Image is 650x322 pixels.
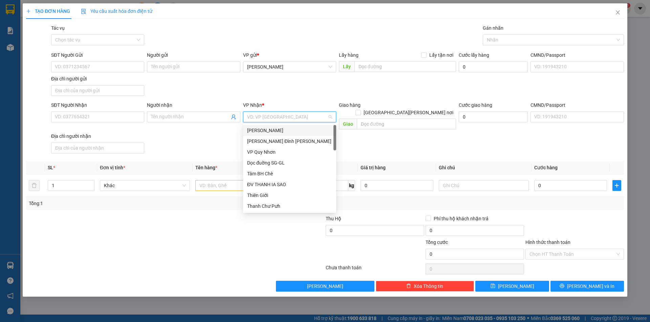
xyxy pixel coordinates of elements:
[326,216,341,221] span: Thu Hộ
[483,25,503,31] label: Gán nhãn
[525,240,570,245] label: Hình thức thanh toán
[247,127,332,134] div: [PERSON_NAME]
[608,3,627,22] button: Close
[147,51,240,59] div: Người gửi
[243,201,336,212] div: Thanh Chư Pưh
[48,165,53,170] span: SL
[51,101,144,109] div: SĐT Người Nhận
[307,282,343,290] span: [PERSON_NAME]
[361,180,433,191] input: 0
[530,101,624,109] div: CMND/Passport
[431,215,491,222] span: Phí thu hộ khách nhận trả
[613,183,621,188] span: plus
[348,180,355,191] span: kg
[100,165,125,170] span: Đơn vị tính
[51,51,144,59] div: SĐT Người Gửi
[427,51,456,59] span: Lấy tận nơi
[376,281,474,292] button: deleteXóa Thông tin
[243,125,336,136] div: Lê Đại Hành
[339,52,359,58] span: Lấy hàng
[567,282,614,290] span: [PERSON_NAME] và In
[491,283,495,289] span: save
[534,165,558,170] span: Cước hàng
[243,136,336,147] div: Phan Đình Phùng
[426,240,448,245] span: Tổng cước
[325,264,425,276] div: Chưa thanh toán
[247,138,332,145] div: [PERSON_NAME] Đình [PERSON_NAME]
[51,132,144,140] div: Địa chỉ người nhận
[459,102,492,108] label: Cước giao hàng
[247,202,332,210] div: Thanh Chư Pưh
[498,282,534,290] span: [PERSON_NAME]
[530,51,624,59] div: CMND/Passport
[247,148,332,156] div: VP Quy Nhơn
[436,161,532,174] th: Ghi chú
[406,283,411,289] span: delete
[475,281,549,292] button: save[PERSON_NAME]
[81,9,86,14] img: icon
[26,8,70,14] span: TẠO ĐƠN HÀNG
[459,112,528,122] input: Cước giao hàng
[615,10,621,15] span: close
[439,180,529,191] input: Ghi Chú
[550,281,624,292] button: printer[PERSON_NAME] và In
[81,8,152,14] span: Yêu cầu xuất hóa đơn điện tử
[247,170,332,177] div: Tâm BH Chè
[243,190,336,201] div: Thiên Giới
[231,114,236,120] span: user-add
[339,102,361,108] span: Giao hàng
[51,75,144,82] div: Địa chỉ người gửi
[357,119,456,129] input: Dọc đường
[354,61,456,72] input: Dọc đường
[459,52,489,58] label: Cước lấy hàng
[414,282,443,290] span: Xóa Thông tin
[29,180,40,191] button: delete
[361,165,386,170] span: Giá trị hàng
[51,25,65,31] label: Tác vụ
[459,61,528,72] input: Cước lấy hàng
[195,165,217,170] span: Tên hàng
[243,157,336,168] div: Dọc đuờng SG-GL
[195,180,285,191] input: VD: Bàn, Ghế
[26,9,31,14] span: plus
[560,283,564,289] span: printer
[104,180,186,191] span: Khác
[247,192,332,199] div: Thiên Giới
[276,281,374,292] button: [PERSON_NAME]
[339,61,354,72] span: Lấy
[147,101,240,109] div: Người nhận
[29,200,251,207] div: Tổng: 1
[243,179,336,190] div: ĐV THANH IA SAO
[243,147,336,157] div: VP Quy Nhơn
[51,143,144,153] input: Địa chỉ của người nhận
[612,180,621,191] button: plus
[247,181,332,188] div: ĐV THANH IA SAO
[247,159,332,167] div: Dọc đuờng SG-GL
[361,109,456,116] span: [GEOGRAPHIC_DATA][PERSON_NAME] nơi
[243,168,336,179] div: Tâm BH Chè
[51,85,144,96] input: Địa chỉ của người gửi
[247,62,332,72] span: Lê Đại Hành
[243,102,262,108] span: VP Nhận
[339,119,357,129] span: Giao
[243,51,336,59] div: VP gửi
